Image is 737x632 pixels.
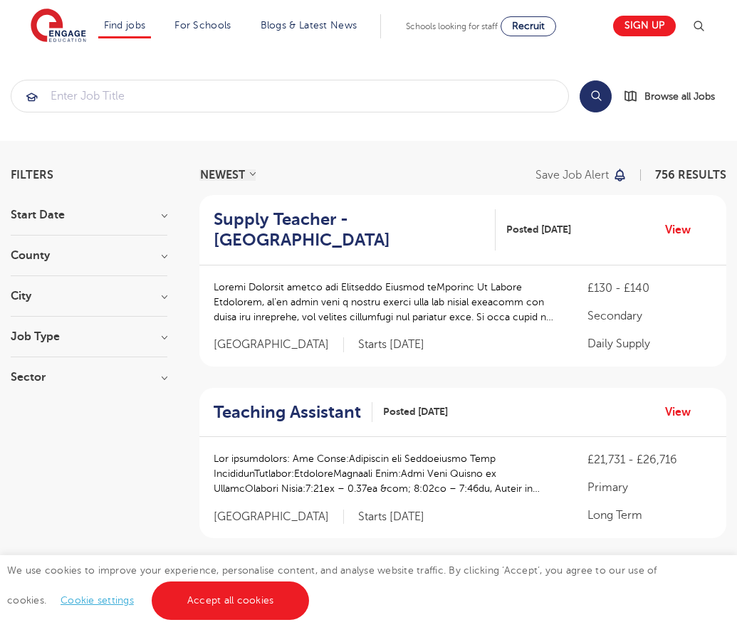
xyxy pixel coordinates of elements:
[11,372,167,383] h3: Sector
[11,80,568,112] input: Submit
[11,169,53,181] span: Filters
[535,169,627,181] button: Save job alert
[104,20,146,31] a: Find jobs
[214,209,496,251] a: Supply Teacher - [GEOGRAPHIC_DATA]
[152,581,310,620] a: Accept all cookies
[31,9,86,44] img: Engage Education
[61,595,134,606] a: Cookie settings
[587,507,712,524] p: Long Term
[214,337,344,352] span: [GEOGRAPHIC_DATA]
[358,510,424,525] p: Starts [DATE]
[11,290,167,302] h3: City
[11,250,167,261] h3: County
[506,222,571,237] span: Posted [DATE]
[655,169,726,181] span: 756 RESULTS
[174,20,231,31] a: For Schools
[383,404,448,419] span: Posted [DATE]
[214,209,484,251] h2: Supply Teacher - [GEOGRAPHIC_DATA]
[665,221,701,239] a: View
[11,80,569,112] div: Submit
[214,402,361,423] h2: Teaching Assistant
[587,451,712,468] p: £21,731 - £26,716
[214,510,344,525] span: [GEOGRAPHIC_DATA]
[501,16,556,36] a: Recruit
[613,16,676,36] a: Sign up
[587,335,712,352] p: Daily Supply
[580,80,612,112] button: Search
[587,307,712,325] p: Secondary
[214,451,559,496] p: Lor ipsumdolors: Ame Conse:Adipiscin eli Seddoeiusmo Temp IncididunTutlabor:EtdoloreMagnaali Enim...
[512,21,545,31] span: Recruit
[535,169,609,181] p: Save job alert
[406,21,498,31] span: Schools looking for staff
[358,337,424,352] p: Starts [DATE]
[214,402,372,423] a: Teaching Assistant
[214,280,559,325] p: Loremi Dolorsit ametco adi Elitseddo Eiusmod teMporinc Ut Labore Etdolorem, al’en admin veni q no...
[665,403,701,421] a: View
[7,565,657,606] span: We use cookies to improve your experience, personalise content, and analyse website traffic. By c...
[587,280,712,297] p: £130 - £140
[11,209,167,221] h3: Start Date
[587,479,712,496] p: Primary
[261,20,357,31] a: Blogs & Latest News
[623,88,726,105] a: Browse all Jobs
[11,331,167,342] h3: Job Type
[644,88,715,105] span: Browse all Jobs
